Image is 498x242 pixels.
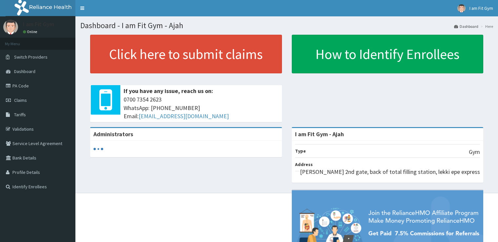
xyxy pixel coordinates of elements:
a: How to Identify Enrollees [292,35,484,73]
span: I am Fit Gym [469,5,493,11]
img: User Image [457,4,466,12]
b: Address [295,161,313,167]
img: User Image [3,20,18,34]
a: Click here to submit claims [90,35,282,73]
h1: Dashboard - I am Fit Gym - Ajah [80,21,493,30]
span: 0700 7354 2623 WhatsApp: [PHONE_NUMBER] Email: [124,95,279,121]
li: Here [479,24,493,29]
b: Type [295,148,306,154]
a: Online [23,29,39,34]
svg: audio-loading [93,144,103,154]
a: Dashboard [454,24,478,29]
p: I am Fit Gym [23,21,54,27]
span: Dashboard [14,68,35,74]
span: Tariffs [14,112,26,118]
p: Gym [469,148,480,156]
span: Claims [14,97,27,103]
span: Switch Providers [14,54,48,60]
p: [PERSON_NAME] 2nd gate, back of total filling station, lekki epe express [300,168,480,176]
a: [EMAIL_ADDRESS][DOMAIN_NAME] [139,112,229,120]
strong: I am Fit Gym - Ajah [295,130,344,138]
b: If you have any issue, reach us on: [124,87,213,95]
b: Administrators [93,130,133,138]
